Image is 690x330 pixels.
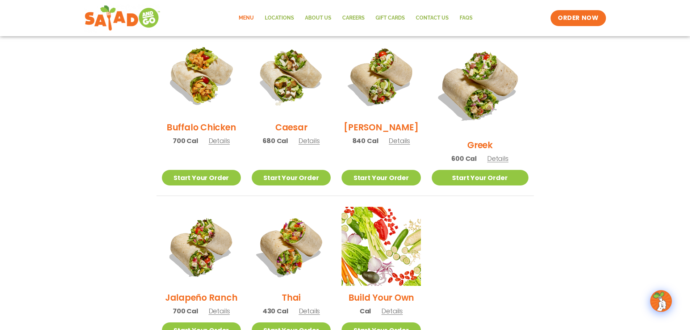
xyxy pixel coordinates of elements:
[451,154,477,163] span: 600 Cal
[370,10,410,26] a: GIFT CARDS
[162,170,241,185] a: Start Your Order
[487,154,509,163] span: Details
[432,170,528,185] a: Start Your Order
[84,4,161,33] img: new-SAG-logo-768×292
[410,10,454,26] a: Contact Us
[165,291,238,304] h2: Jalapeño Ranch
[432,37,528,133] img: Product photo for Greek Wrap
[298,136,320,145] span: Details
[299,306,320,316] span: Details
[348,291,414,304] h2: Build Your Own
[558,14,598,22] span: ORDER NOW
[162,37,241,116] img: Product photo for Buffalo Chicken Wrap
[263,306,288,316] span: 430 Cal
[233,10,478,26] nav: Menu
[342,37,421,116] img: Product photo for Cobb Wrap
[551,10,606,26] a: ORDER NOW
[233,10,259,26] a: Menu
[282,291,301,304] h2: Thai
[651,291,671,311] img: wpChatIcon
[252,170,331,185] a: Start Your Order
[300,10,337,26] a: About Us
[252,207,331,286] img: Product photo for Thai Wrap
[162,207,241,286] img: Product photo for Jalapeño Ranch Wrap
[337,10,370,26] a: Careers
[342,207,421,286] img: Product photo for Build Your Own
[259,10,300,26] a: Locations
[173,136,198,146] span: 700 Cal
[467,139,493,151] h2: Greek
[454,10,478,26] a: FAQs
[344,121,418,134] h2: [PERSON_NAME]
[167,121,236,134] h2: Buffalo Chicken
[209,136,230,145] span: Details
[263,136,288,146] span: 680 Cal
[209,306,230,316] span: Details
[275,121,308,134] h2: Caesar
[173,306,198,316] span: 700 Cal
[389,136,410,145] span: Details
[342,170,421,185] a: Start Your Order
[352,136,379,146] span: 840 Cal
[360,306,371,316] span: Cal
[252,37,331,116] img: Product photo for Caesar Wrap
[381,306,403,316] span: Details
